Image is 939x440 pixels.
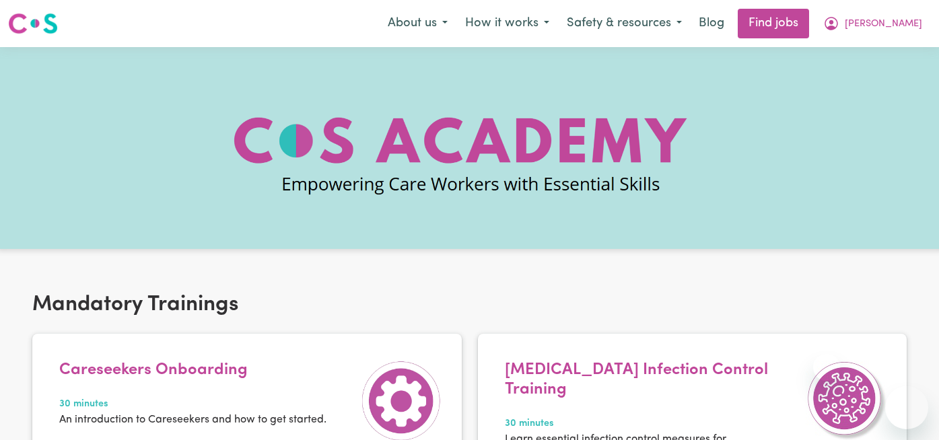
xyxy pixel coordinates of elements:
button: About us [379,9,456,38]
a: Find jobs [738,9,809,38]
h4: [MEDICAL_DATA] Infection Control Training [505,361,800,400]
button: My Account [814,9,931,38]
button: Safety & resources [558,9,691,38]
h2: Mandatory Trainings [32,292,907,318]
img: Careseekers logo [8,11,58,36]
span: 30 minutes [59,397,326,412]
iframe: Close message [813,354,840,381]
a: Careseekers logo [8,8,58,39]
button: How it works [456,9,558,38]
p: An introduction to Careseekers and how to get started. [59,412,326,428]
span: [PERSON_NAME] [845,17,922,32]
h4: Careseekers Onboarding [59,361,326,380]
iframe: Button to launch messaging window [885,386,928,429]
a: Blog [691,9,732,38]
span: 30 minutes [505,416,800,431]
